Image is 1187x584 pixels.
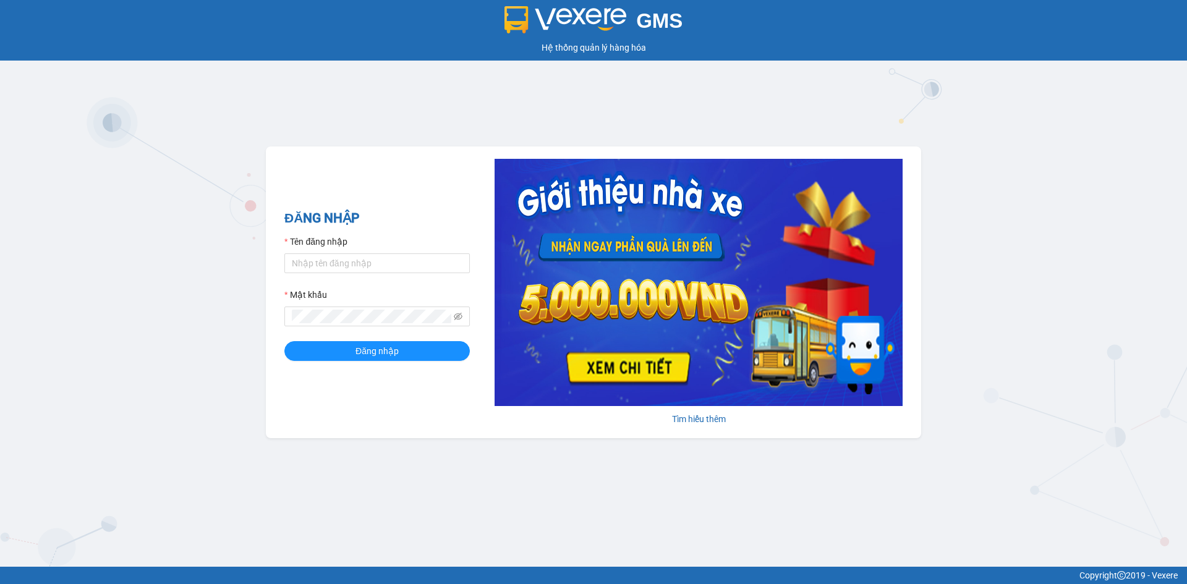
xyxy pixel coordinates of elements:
img: logo 2 [504,6,627,33]
button: Đăng nhập [284,341,470,361]
div: Copyright 2019 - Vexere [9,569,1178,582]
input: Tên đăng nhập [284,253,470,273]
span: Đăng nhập [355,344,399,358]
span: copyright [1117,571,1126,580]
label: Mật khẩu [284,288,327,302]
h2: ĐĂNG NHẬP [284,208,470,229]
span: GMS [636,9,683,32]
input: Mật khẩu [292,310,451,323]
label: Tên đăng nhập [284,235,347,248]
a: GMS [504,19,683,28]
div: Hệ thống quản lý hàng hóa [3,41,1184,54]
img: banner-0 [495,159,903,406]
div: Tìm hiểu thêm [495,412,903,426]
span: eye-invisible [454,312,462,321]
